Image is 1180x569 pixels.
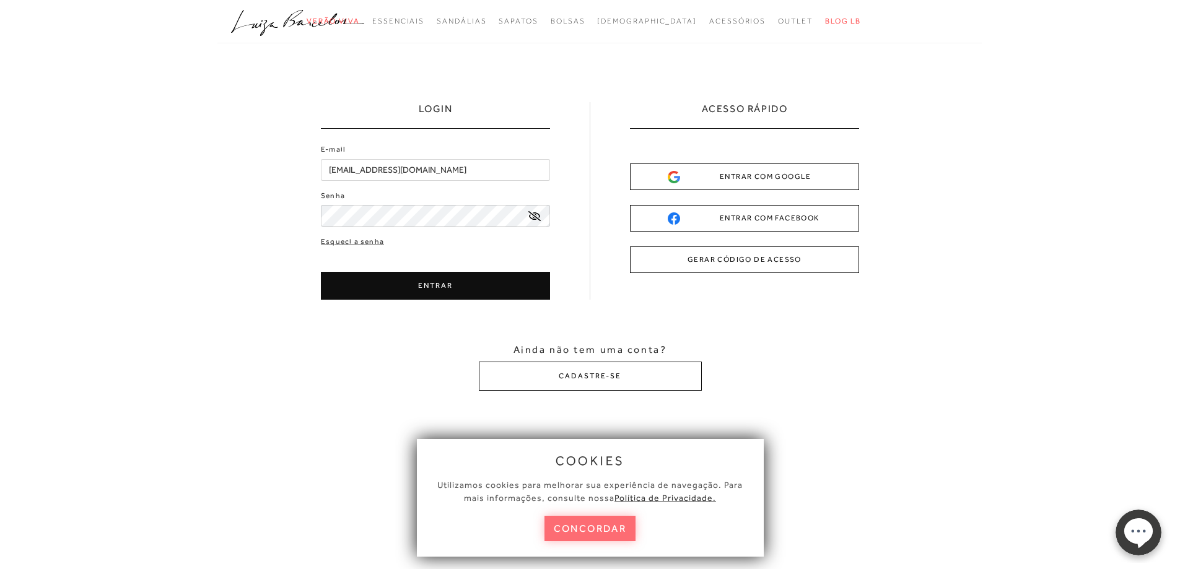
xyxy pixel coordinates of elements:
[307,17,360,25] span: Verão Viva
[668,212,821,225] div: ENTRAR COM FACEBOOK
[437,480,743,503] span: Utilizamos cookies para melhorar sua experiência de navegação. Para mais informações, consulte nossa
[630,246,859,273] button: GERAR CÓDIGO DE ACESSO
[514,343,666,357] span: Ainda não tem uma conta?
[528,211,541,220] a: exibir senha
[709,17,766,25] span: Acessórios
[825,10,861,33] a: BLOG LB
[709,10,766,33] a: noSubCategoriesText
[614,493,716,503] a: Política de Privacidade.
[321,272,550,300] button: ENTRAR
[419,102,453,128] h1: LOGIN
[556,454,625,467] span: cookies
[778,17,813,25] span: Outlet
[597,10,697,33] a: noSubCategoriesText
[321,190,345,202] label: Senha
[825,17,861,25] span: BLOG LB
[499,17,538,25] span: Sapatos
[372,17,424,25] span: Essenciais
[499,10,538,33] a: noSubCategoriesText
[630,163,859,190] button: ENTRAR COM GOOGLE
[372,10,424,33] a: noSubCategoriesText
[321,144,346,155] label: E-mail
[702,102,788,128] h2: ACESSO RÁPIDO
[551,17,585,25] span: Bolsas
[551,10,585,33] a: noSubCategoriesText
[778,10,813,33] a: noSubCategoriesText
[437,17,486,25] span: Sandálias
[307,10,360,33] a: noSubCategoriesText
[479,362,702,391] button: CADASTRE-SE
[630,205,859,232] button: ENTRAR COM FACEBOOK
[321,159,550,181] input: E-mail
[668,170,821,183] div: ENTRAR COM GOOGLE
[321,236,384,248] a: Esqueci a senha
[437,10,486,33] a: noSubCategoriesText
[544,516,636,541] button: concordar
[597,17,697,25] span: [DEMOGRAPHIC_DATA]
